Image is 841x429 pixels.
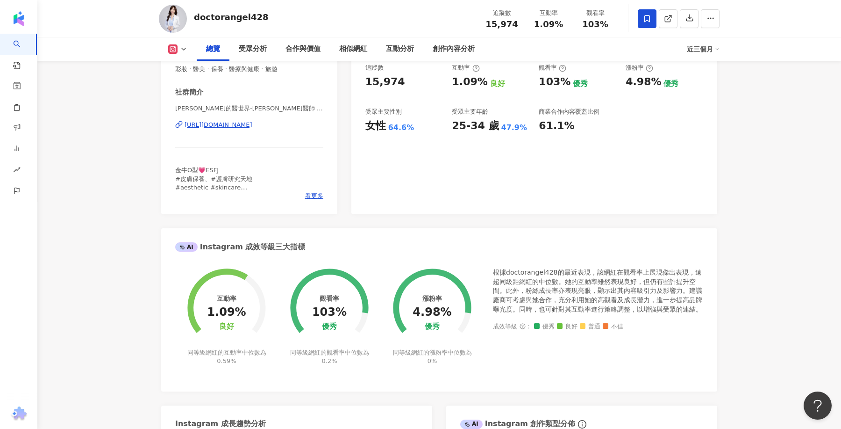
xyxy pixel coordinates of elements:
[175,167,252,216] span: 金牛O型💗ESFJ #皮膚保養、#護膚研究天地 #aesthetic #skincare 皮膚科診所的打工仔 ✨超亮皮膚科診所 ✨小千醫師診所
[285,44,321,55] div: 合作與價值
[425,322,440,331] div: 優秀
[531,8,566,18] div: 互動率
[452,64,479,72] div: 互動率
[433,44,475,55] div: 創作內容分析
[452,108,488,116] div: 受眾主要年齡
[217,357,236,364] span: 0.59%
[365,119,386,133] div: 女性
[185,121,252,129] div: [URL][DOMAIN_NAME]
[539,75,570,89] div: 103%
[626,75,661,89] div: 4.98%
[206,44,220,55] div: 總覽
[10,407,28,422] img: chrome extension
[573,79,588,89] div: 優秀
[539,64,566,72] div: 觀看率
[239,44,267,55] div: 受眾分析
[485,19,518,29] span: 15,974
[365,75,405,89] div: 15,974
[365,64,384,72] div: 追蹤數
[219,322,234,331] div: 良好
[207,306,246,319] div: 1.09%
[175,121,323,129] a: [URL][DOMAIN_NAME]
[11,11,26,26] img: logo icon
[392,349,473,365] div: 同等級網紅的漲粉率中位數為
[175,104,323,113] span: [PERSON_NAME]的醫世界-[PERSON_NAME]醫師 | doctorangel428
[484,8,520,18] div: 追蹤數
[534,20,563,29] span: 1.09%
[582,20,608,29] span: 103%
[305,192,323,200] span: 看更多
[663,79,678,89] div: 優秀
[365,108,402,116] div: 受眾主要性別
[175,419,266,429] div: Instagram 成長趨勢分析
[577,8,613,18] div: 觀看率
[603,323,623,330] span: 不佳
[501,123,527,133] div: 47.9%
[339,44,367,55] div: 相似網紅
[804,392,832,420] iframe: Help Scout Beacon - Open
[186,349,268,365] div: 同等級網紅的互動率中位數為
[175,87,203,97] div: 社群簡介
[413,306,451,319] div: 4.98%
[493,323,703,330] div: 成效等級 ：
[687,42,720,57] div: 近三個月
[386,44,414,55] div: 互動分析
[289,349,371,365] div: 同等級網紅的觀看率中位數為
[452,119,499,133] div: 25-34 歲
[539,119,574,133] div: 61.1%
[322,322,337,331] div: 優秀
[13,34,32,70] a: search
[312,306,347,319] div: 103%
[422,295,442,302] div: 漲粉率
[452,75,487,89] div: 1.09%
[175,242,305,252] div: Instagram 成效等級三大指標
[580,323,600,330] span: 普通
[13,160,21,182] span: rise
[490,79,505,89] div: 良好
[460,419,575,429] div: Instagram 創作類型分佈
[217,295,236,302] div: 互動率
[175,65,323,73] span: 彩妝 · 醫美 · 保養 · 醫療與健康 · 旅遊
[428,357,437,364] span: 0%
[388,123,414,133] div: 64.6%
[557,323,577,330] span: 良好
[460,420,483,429] div: AI
[320,295,339,302] div: 觀看率
[321,357,337,364] span: 0.2%
[626,64,653,72] div: 漲粉率
[175,242,198,252] div: AI
[539,108,599,116] div: 商業合作內容覆蓋比例
[493,268,703,314] div: 根據doctorangel428的最近表現，該網紅在觀看率上展現傑出表現，遠超同級距網紅的中位數。她的互動率雖然表現良好，但仍有些許提升空間。此外，粉絲成長率亦表現亮眼，顯示出其內容吸引力及影響...
[534,323,555,330] span: 優秀
[194,11,269,23] div: doctorangel428
[159,5,187,33] img: KOL Avatar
